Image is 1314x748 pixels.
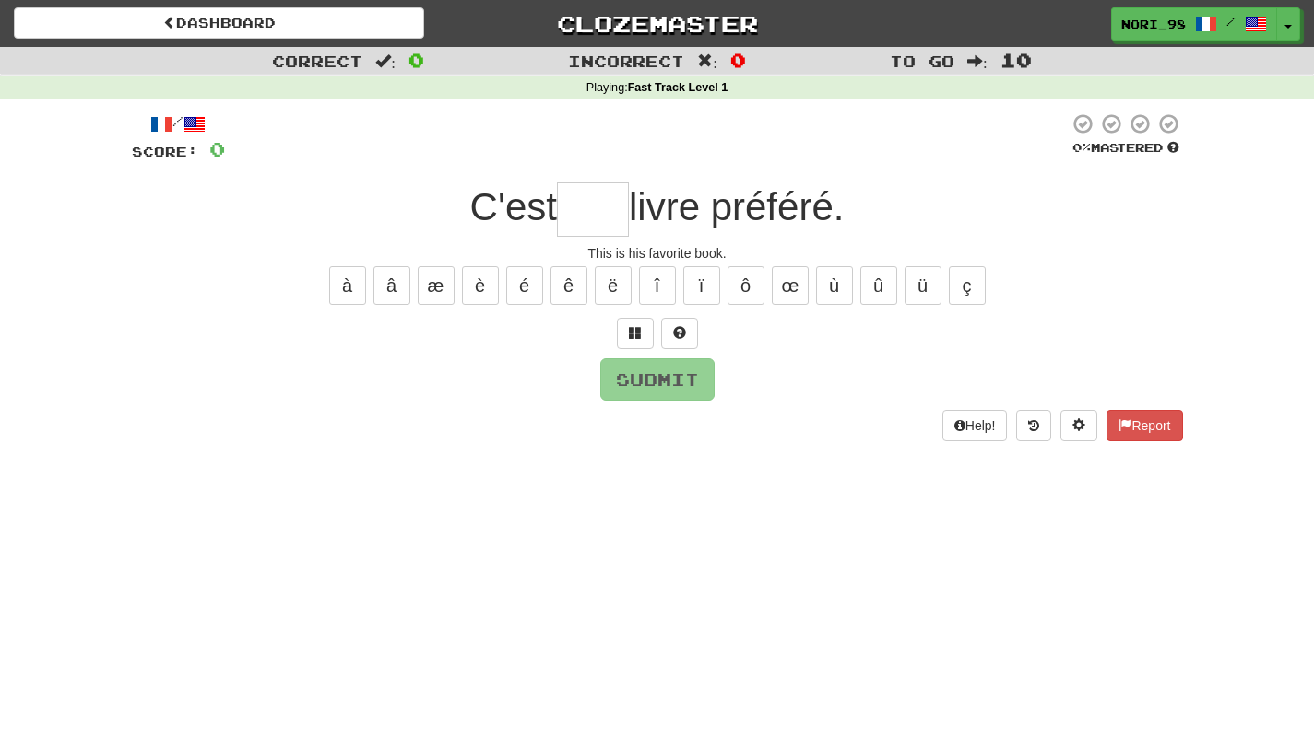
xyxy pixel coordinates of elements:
[942,410,1008,441] button: Help!
[697,53,717,69] span: :
[949,266,986,305] button: ç
[816,266,853,305] button: ù
[1069,140,1183,157] div: Mastered
[132,112,225,135] div: /
[890,52,954,70] span: To go
[661,318,698,349] button: Single letter hint - you only get 1 per sentence and score half the points! alt+h
[860,266,897,305] button: û
[1226,15,1236,28] span: /
[730,49,746,71] span: 0
[14,7,424,39] a: Dashboard
[639,266,676,305] button: î
[1111,7,1277,41] a: Nori_98 /
[470,185,557,228] span: C'est
[132,144,198,159] span: Score:
[462,266,499,305] button: è
[683,266,720,305] button: ï
[418,266,455,305] button: æ
[132,244,1183,263] div: This is his favorite book.
[568,52,684,70] span: Incorrect
[728,266,764,305] button: ô
[408,49,424,71] span: 0
[272,52,362,70] span: Correct
[1016,410,1051,441] button: Round history (alt+y)
[600,358,715,401] button: Submit
[373,266,410,305] button: â
[452,7,862,40] a: Clozemaster
[628,81,728,94] strong: Fast Track Level 1
[905,266,941,305] button: ü
[617,318,654,349] button: Switch sentence to multiple choice alt+p
[375,53,396,69] span: :
[1072,140,1091,155] span: 0 %
[772,266,809,305] button: œ
[209,137,225,160] span: 0
[329,266,366,305] button: à
[506,266,543,305] button: é
[1107,410,1182,441] button: Report
[1121,16,1186,32] span: Nori_98
[967,53,988,69] span: :
[1000,49,1032,71] span: 10
[550,266,587,305] button: ê
[595,266,632,305] button: ë
[629,185,844,228] span: livre préféré.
